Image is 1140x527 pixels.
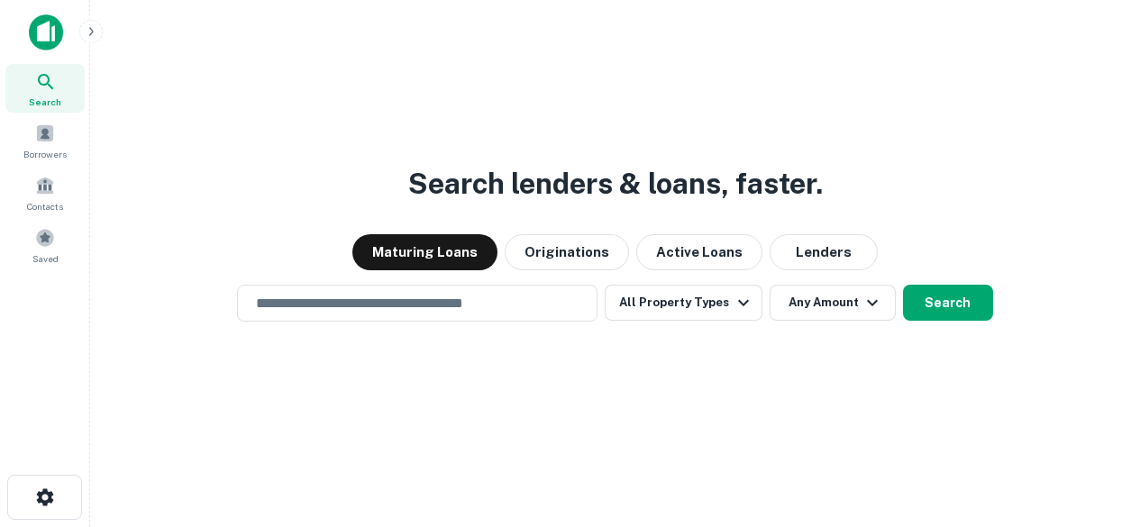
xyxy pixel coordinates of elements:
[903,285,993,321] button: Search
[5,168,85,217] a: Contacts
[505,234,629,270] button: Originations
[5,221,85,269] a: Saved
[408,162,823,205] h3: Search lenders & loans, faster.
[5,64,85,113] a: Search
[770,285,896,321] button: Any Amount
[27,199,63,214] span: Contacts
[605,285,762,321] button: All Property Types
[770,234,878,270] button: Lenders
[636,234,762,270] button: Active Loans
[32,251,59,266] span: Saved
[352,234,497,270] button: Maturing Loans
[23,147,67,161] span: Borrowers
[29,14,63,50] img: capitalize-icon.png
[1050,383,1140,469] iframe: Chat Widget
[29,95,61,109] span: Search
[5,116,85,165] a: Borrowers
